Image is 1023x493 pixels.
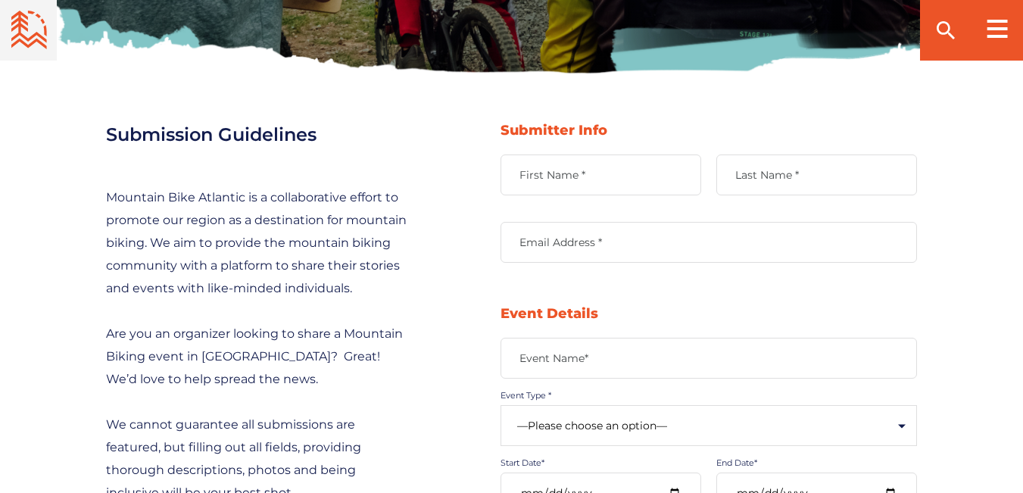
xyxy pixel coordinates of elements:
label: Event Type * [501,390,917,401]
ion-icon: search [934,18,958,42]
label: Email Address * [501,236,917,249]
label: End Date* [716,457,917,468]
h3: Submitter Info [501,121,917,139]
label: Start Date* [501,457,701,468]
h2: Submission Guidelines [106,121,410,148]
span: Are you an organizer looking to share a Mountain Biking event in [GEOGRAPHIC_DATA]? Great! We’d l... [106,326,403,386]
label: Event Name* [501,351,917,365]
label: Last Name * [716,168,917,182]
h3: Event Details [501,304,917,323]
label: First Name * [501,168,701,182]
span: Mountain Bike Atlantic is a collaborative effort to promote our region as a destination for mount... [106,190,407,295]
